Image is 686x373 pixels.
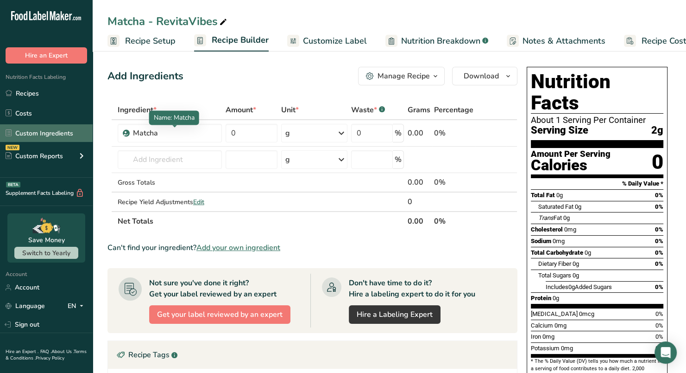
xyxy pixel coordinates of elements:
span: Sodium [531,238,551,244]
span: 0mg [542,333,554,340]
span: 0g [556,192,563,199]
div: Add Ingredients [107,69,183,84]
a: Recipe Builder [194,30,269,52]
span: Recipe Builder [212,34,269,46]
span: Includes Added Sugars [546,283,612,290]
span: Edit [193,198,204,206]
div: EN [68,301,87,312]
span: Fat [538,214,562,221]
span: Dietary Fiber [538,260,571,267]
span: 0% [655,249,663,256]
div: Matcha [133,128,216,139]
div: Open Intercom Messenger [655,341,677,364]
div: Matcha - RevitaVibes [107,13,229,30]
div: Not sure you've done it right? Get your label reviewed by an expert [149,277,277,300]
i: Trans [538,214,554,221]
a: Recipe Setup [107,31,176,51]
div: Gross Totals [118,178,222,187]
div: NEW [6,145,19,150]
span: Add your own ingredient [196,242,280,253]
span: Download [464,71,499,82]
span: [MEDICAL_DATA] [531,310,578,317]
a: Notes & Attachments [507,31,605,51]
button: Manage Recipe [358,67,445,85]
div: Recipe Yield Adjustments [118,197,222,207]
div: BETA [6,182,20,187]
div: Can't find your ingredient? [107,242,517,253]
span: Calcium [531,322,553,329]
div: Manage Recipe [378,71,430,82]
span: Saturated Fat [538,203,573,210]
div: Recipe Tags [108,341,517,369]
div: Don't have time to do it? Hire a labeling expert to do it for you [349,277,475,300]
div: Custom Reports [6,151,63,161]
th: 0.00 [406,211,432,231]
span: 0% [655,333,663,340]
span: 0% [655,238,663,244]
a: Terms & Conditions . [6,348,87,361]
h1: Nutrition Facts [531,71,663,114]
a: FAQ . [40,348,51,355]
span: Cholesterol [531,226,563,233]
span: Total Carbohydrate [531,249,583,256]
span: 0% [655,203,663,210]
span: 0g [585,249,591,256]
div: g [285,128,290,139]
span: Protein [531,295,551,302]
div: Waste [351,104,385,116]
div: 0% [434,177,473,188]
span: 0% [655,283,663,290]
button: Download [452,67,517,85]
span: 0g [563,214,570,221]
div: 0.00 [408,128,430,139]
span: 0% [655,310,663,317]
span: 0% [655,322,663,329]
div: Save Money [28,235,65,245]
span: Amount [226,104,256,116]
span: Ingredient [118,104,157,116]
a: Customize Label [287,31,367,51]
a: Privacy Policy [36,355,64,361]
span: 2g [651,125,663,136]
span: Iron [531,333,541,340]
a: Hire an Expert . [6,348,38,355]
div: 0% [434,128,473,139]
div: 0 [408,196,430,207]
span: 0% [655,260,663,267]
span: Name: Matcha [154,113,195,122]
span: Notes & Attachments [522,35,605,47]
input: Add Ingredient [118,150,222,169]
span: Nutrition Breakdown [401,35,480,47]
span: Customize Label [303,35,367,47]
span: Serving Size [531,125,588,136]
button: Hire an Expert [6,47,87,64]
a: Nutrition Breakdown [385,31,488,51]
span: Grams [408,104,430,116]
span: Total Fat [531,192,555,199]
span: 0g [573,272,579,279]
section: % Daily Value * [531,178,663,189]
span: 0g [575,203,581,210]
a: About Us . [51,348,74,355]
button: Get your label reviewed by an expert [149,305,290,324]
span: Switch to Yearly [22,249,70,257]
span: Percentage [434,104,473,116]
div: 0.00 [408,177,430,188]
a: Hire a Labeling Expert [349,305,441,324]
th: 0% [432,211,475,231]
span: 0mg [564,226,576,233]
div: Calories [531,159,610,172]
a: Language [6,298,45,314]
span: 0g [553,295,559,302]
div: g [285,154,290,165]
span: 0% [655,192,663,199]
th: Net Totals [116,211,406,231]
span: Get your label reviewed by an expert [157,309,283,320]
button: Switch to Yearly [14,247,78,259]
span: 0g [573,260,579,267]
span: 0g [568,283,575,290]
div: Amount Per Serving [531,150,610,159]
div: About 1 Serving Per Container [531,116,663,125]
span: Potassium [531,345,560,352]
span: 0mg [553,238,565,244]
